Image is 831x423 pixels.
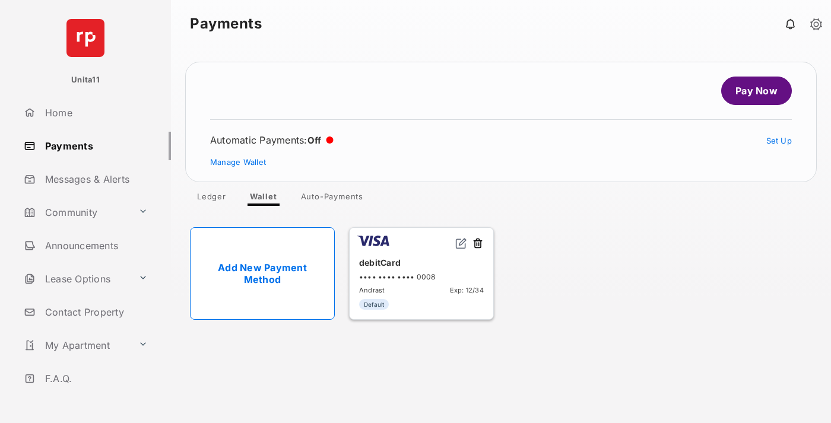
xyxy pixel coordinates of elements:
span: Exp: 12/34 [450,286,484,294]
a: Ledger [188,192,236,206]
a: Home [19,98,171,127]
a: Lease Options [19,265,134,293]
a: Set Up [766,136,792,145]
a: Community [19,198,134,227]
a: My Apartment [19,331,134,360]
a: F.A.Q. [19,364,171,393]
p: Unita11 [71,74,100,86]
span: Andrast [359,286,385,294]
span: Off [307,135,322,146]
strong: Payments [190,17,262,31]
div: Automatic Payments : [210,134,334,146]
a: Wallet [240,192,287,206]
a: Contact Property [19,298,171,326]
a: Payments [19,132,171,160]
a: Add New Payment Method [190,227,335,320]
img: svg+xml;base64,PHN2ZyB2aWV3Qm94PSIwIDAgMjQgMjQiIHdpZHRoPSIxNiIgaGVpZ2h0PSIxNiIgZmlsbD0ibm9uZSIgeG... [455,237,467,249]
a: Manage Wallet [210,157,266,167]
div: debitCard [359,253,484,272]
img: svg+xml;base64,PHN2ZyB4bWxucz0iaHR0cDovL3d3dy53My5vcmcvMjAwMC9zdmciIHdpZHRoPSI2NCIgaGVpZ2h0PSI2NC... [66,19,104,57]
a: Messages & Alerts [19,165,171,193]
div: •••• •••• •••• 0008 [359,272,484,281]
a: Auto-Payments [291,192,373,206]
a: Announcements [19,231,171,260]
